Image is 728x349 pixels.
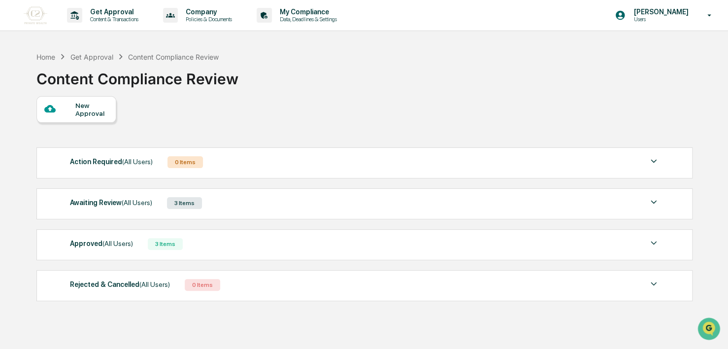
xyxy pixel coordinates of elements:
p: Get Approval [82,8,143,16]
img: logo [24,6,47,24]
iframe: Open customer support [696,316,723,343]
div: 3 Items [148,238,183,250]
span: (All Users) [122,158,153,166]
img: 1746055101610-c473b297-6a78-478c-a979-82029cc54cd1 [10,75,28,93]
div: 🔎 [10,144,18,152]
p: [PERSON_NAME] [626,8,693,16]
div: 🖐️ [10,125,18,133]
div: Home [36,53,55,61]
a: Powered byPylon [69,167,119,174]
div: Content Compliance Review [36,62,238,88]
img: caret [648,155,660,167]
img: caret [648,237,660,249]
div: We're available if you need us! [33,85,125,93]
img: caret [648,278,660,290]
div: 0 Items [185,279,220,291]
div: Get Approval [70,53,113,61]
div: Approved [70,237,133,250]
div: Awaiting Review [70,196,152,209]
p: Users [626,16,693,23]
p: Content & Transactions [82,16,143,23]
span: (All Users) [122,199,152,207]
img: caret [648,196,660,208]
span: (All Users) [139,280,170,288]
div: New Approval [75,102,108,117]
span: Pylon [98,167,119,174]
span: Preclearance [20,124,64,134]
p: Data, Deadlines & Settings [272,16,342,23]
p: Policies & Documents [178,16,237,23]
p: My Compliance [272,8,342,16]
a: 🗄️Attestations [67,120,126,138]
span: (All Users) [102,240,133,247]
p: Company [178,8,237,16]
div: Rejected & Cancelled [70,278,170,291]
button: Start new chat [167,78,179,90]
div: Start new chat [33,75,162,85]
div: Action Required [70,155,153,168]
div: 🗄️ [71,125,79,133]
a: 🔎Data Lookup [6,139,66,157]
div: 3 Items [167,197,202,209]
span: Attestations [81,124,122,134]
a: 🖐️Preclearance [6,120,67,138]
div: 0 Items [167,156,203,168]
div: Content Compliance Review [128,53,219,61]
p: How can we help? [10,21,179,36]
span: Data Lookup [20,143,62,153]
